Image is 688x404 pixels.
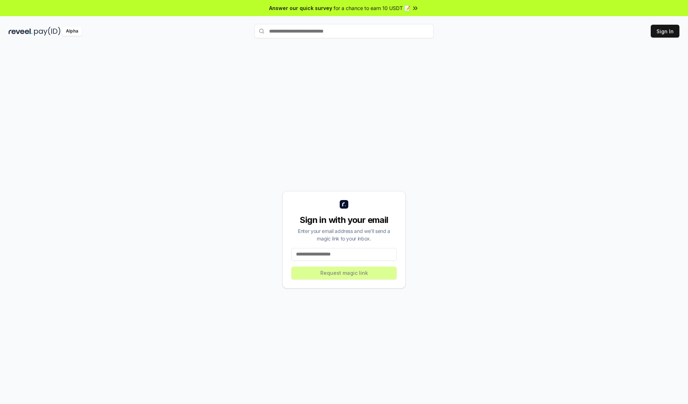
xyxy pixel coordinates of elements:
div: Enter your email address and we’ll send a magic link to your inbox. [291,227,397,242]
span: for a chance to earn 10 USDT 📝 [334,4,410,12]
div: Sign in with your email [291,214,397,226]
div: Alpha [62,27,82,36]
span: Answer our quick survey [269,4,332,12]
img: reveel_dark [9,27,33,36]
img: logo_small [340,200,348,209]
button: Sign In [651,25,679,38]
img: pay_id [34,27,61,36]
